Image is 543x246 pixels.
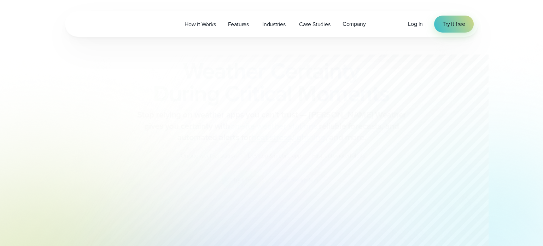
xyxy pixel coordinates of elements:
span: Company [343,20,366,28]
a: Try it free [434,16,474,33]
span: How it Works [185,20,216,29]
a: Log in [408,20,423,28]
span: Try it free [443,20,465,28]
span: Industries [262,20,286,29]
span: Features [228,20,249,29]
a: Case Studies [293,17,337,32]
a: How it Works [179,17,222,32]
span: Case Studies [299,20,331,29]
